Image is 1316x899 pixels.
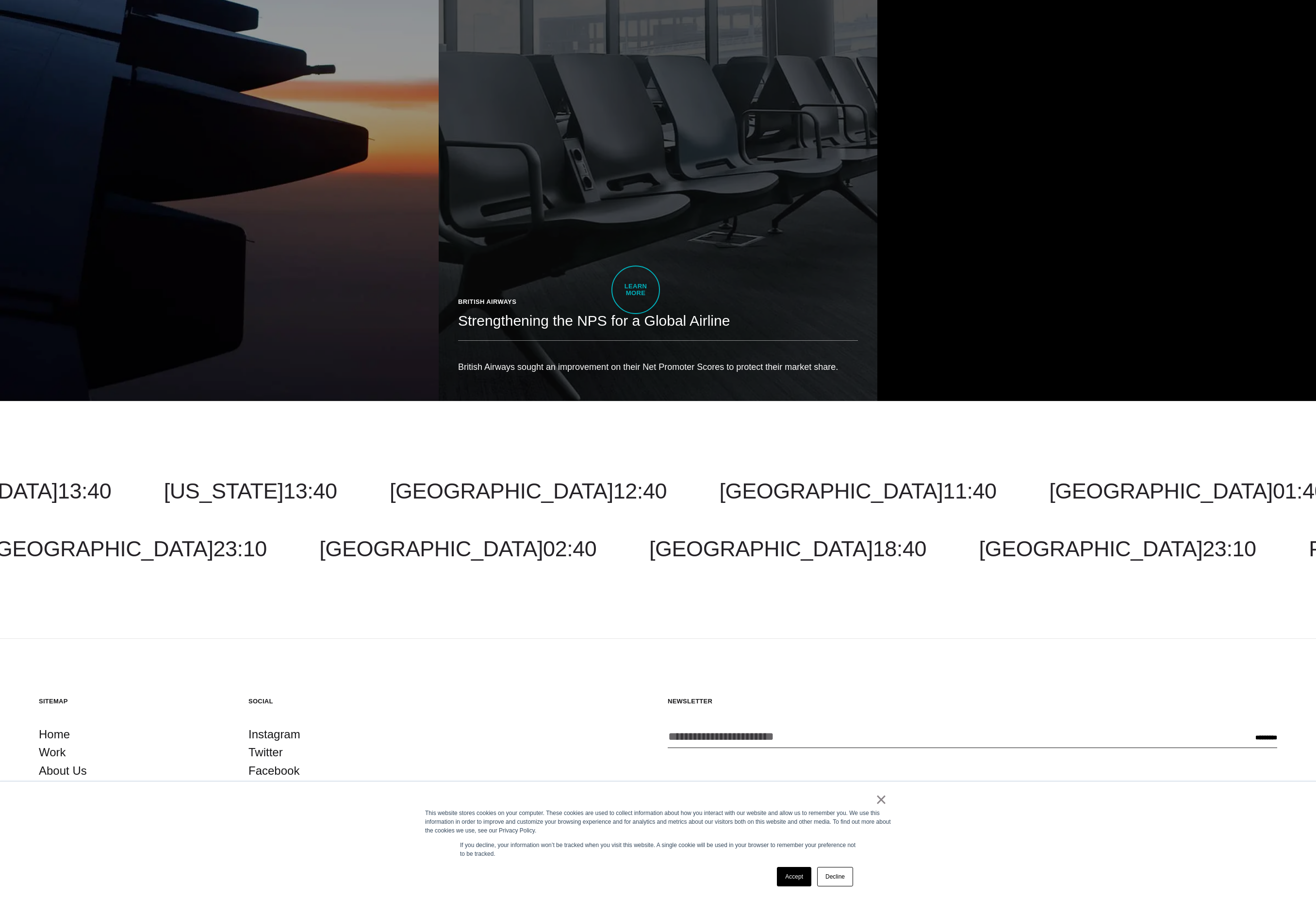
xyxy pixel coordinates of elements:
a: Home [39,725,70,744]
span: 18:40 [873,536,926,561]
a: Twitter [248,743,283,762]
div: British Airways [458,297,858,307]
a: Decline [817,867,853,886]
a: Instagram [248,725,300,744]
div: This website stores cookies on your computer. These cookies are used to collect information about... [425,809,891,835]
h5: Newsletter [668,697,1277,705]
p: British Airways sought an improvement on their Net Promoter Scores to protect their market share. [458,360,858,374]
a: [GEOGRAPHIC_DATA]18:40 [649,536,926,561]
a: Accept [777,867,811,886]
a: [GEOGRAPHIC_DATA]12:40 [390,479,667,503]
span: 13:40 [283,479,337,503]
span: 23:10 [1202,536,1256,561]
h2: Strengthening the NPS for a Global Airline [458,311,858,331]
a: About Us [39,762,87,780]
h5: Social [248,697,439,705]
a: [US_STATE]13:40 [164,479,337,503]
h5: Sitemap [39,697,229,705]
a: × [875,795,887,804]
a: Partners [39,780,83,798]
a: LinkedIn [248,780,293,798]
a: [GEOGRAPHIC_DATA]02:40 [319,536,596,561]
span: 23:10 [213,536,266,561]
span: 11:40 [943,479,996,503]
span: 12:40 [613,479,667,503]
a: Work [39,743,66,762]
p: If you decline, your information won’t be tracked when you visit this website. A single cookie wi... [460,841,856,858]
span: 02:40 [543,536,596,561]
a: [GEOGRAPHIC_DATA]11:40 [720,479,997,503]
span: 13:40 [58,479,111,503]
a: [GEOGRAPHIC_DATA]23:10 [979,536,1256,561]
a: Facebook [248,762,299,780]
